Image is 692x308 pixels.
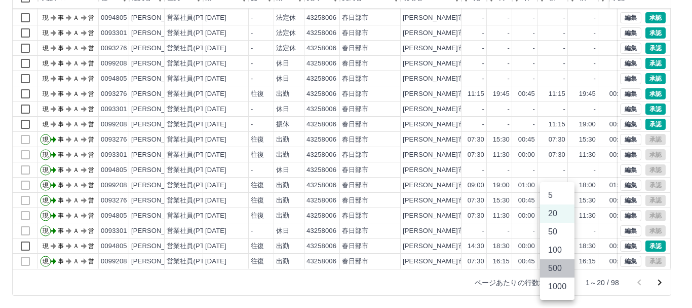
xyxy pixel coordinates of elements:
li: 500 [540,259,574,278]
li: 5 [540,186,574,204]
li: 100 [540,241,574,259]
li: 20 [540,204,574,223]
li: 1000 [540,278,574,296]
li: 50 [540,223,574,241]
